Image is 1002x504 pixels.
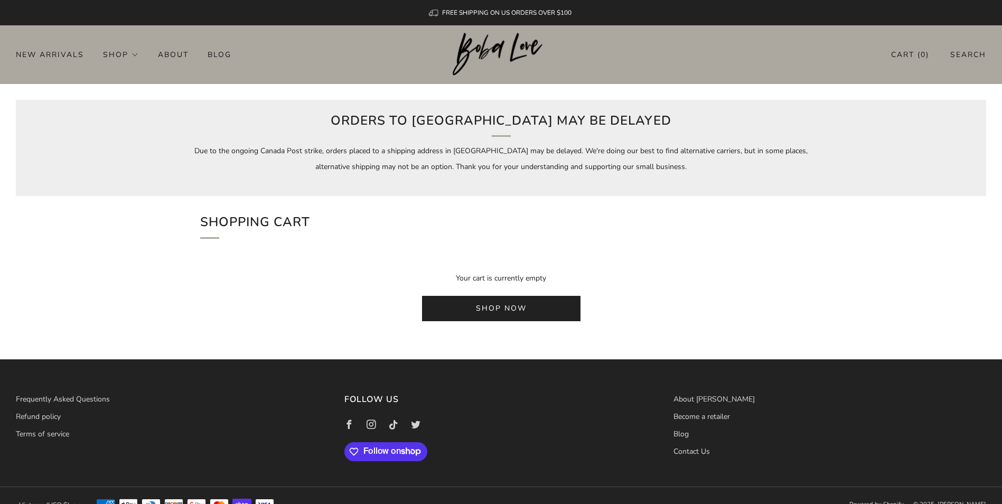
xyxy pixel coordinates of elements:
a: Frequently Asked Questions [16,394,110,404]
a: Become a retailer [673,412,730,422]
h3: Follow us [344,391,657,407]
h2: Orders to [GEOGRAPHIC_DATA] may be delayed [327,110,676,137]
items-count: 0 [921,50,926,60]
p: Your cart is currently empty [382,270,620,286]
a: Shop [103,46,139,63]
a: Terms of service [16,429,69,439]
a: About [158,46,189,63]
h1: Shopping Cart [200,212,310,238]
a: Blog [673,429,689,439]
img: Boba Love [453,33,549,76]
p: Due to the ongoing Canada Post strike, orders placed to a shipping address in [GEOGRAPHIC_DATA] m... [180,143,822,175]
a: Blog [208,46,231,63]
a: Boba Love [453,33,549,77]
a: Contact Us [673,446,710,456]
a: New Arrivals [16,46,84,63]
span: FREE SHIPPING ON US ORDERS OVER $100 [442,8,572,17]
a: Search [950,46,986,63]
span: Cart ( ) [891,46,929,63]
a: Shop now [422,296,580,321]
a: About [PERSON_NAME] [673,394,755,404]
a: Refund policy [16,412,61,422]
